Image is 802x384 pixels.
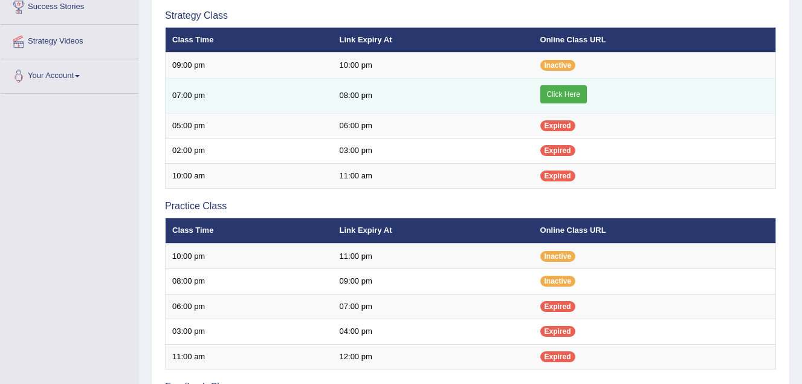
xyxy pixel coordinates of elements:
[534,27,776,53] th: Online Class URL
[540,351,575,362] span: Expired
[333,113,534,138] td: 06:00 pm
[166,269,333,295] td: 08:00 pm
[166,113,333,138] td: 05:00 pm
[166,319,333,345] td: 03:00 pm
[166,244,333,269] td: 10:00 pm
[540,145,575,156] span: Expired
[534,218,776,244] th: Online Class URL
[1,59,138,89] a: Your Account
[333,344,534,369] td: 12:00 pm
[333,78,534,113] td: 08:00 pm
[333,244,534,269] td: 11:00 pm
[166,344,333,369] td: 11:00 am
[540,85,587,103] a: Click Here
[333,218,534,244] th: Link Expiry At
[333,163,534,189] td: 11:00 am
[333,294,534,319] td: 07:00 pm
[540,60,576,71] span: Inactive
[166,53,333,78] td: 09:00 pm
[333,138,534,164] td: 03:00 pm
[540,171,575,181] span: Expired
[540,276,576,287] span: Inactive
[166,138,333,164] td: 02:00 pm
[333,319,534,345] td: 04:00 pm
[333,53,534,78] td: 10:00 pm
[1,25,138,55] a: Strategy Videos
[540,120,575,131] span: Expired
[166,78,333,113] td: 07:00 pm
[333,269,534,295] td: 09:00 pm
[540,326,575,337] span: Expired
[540,301,575,312] span: Expired
[166,294,333,319] td: 06:00 pm
[165,10,776,21] h3: Strategy Class
[166,27,333,53] th: Class Time
[540,251,576,262] span: Inactive
[166,218,333,244] th: Class Time
[166,163,333,189] td: 10:00 am
[333,27,534,53] th: Link Expiry At
[165,201,776,212] h3: Practice Class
